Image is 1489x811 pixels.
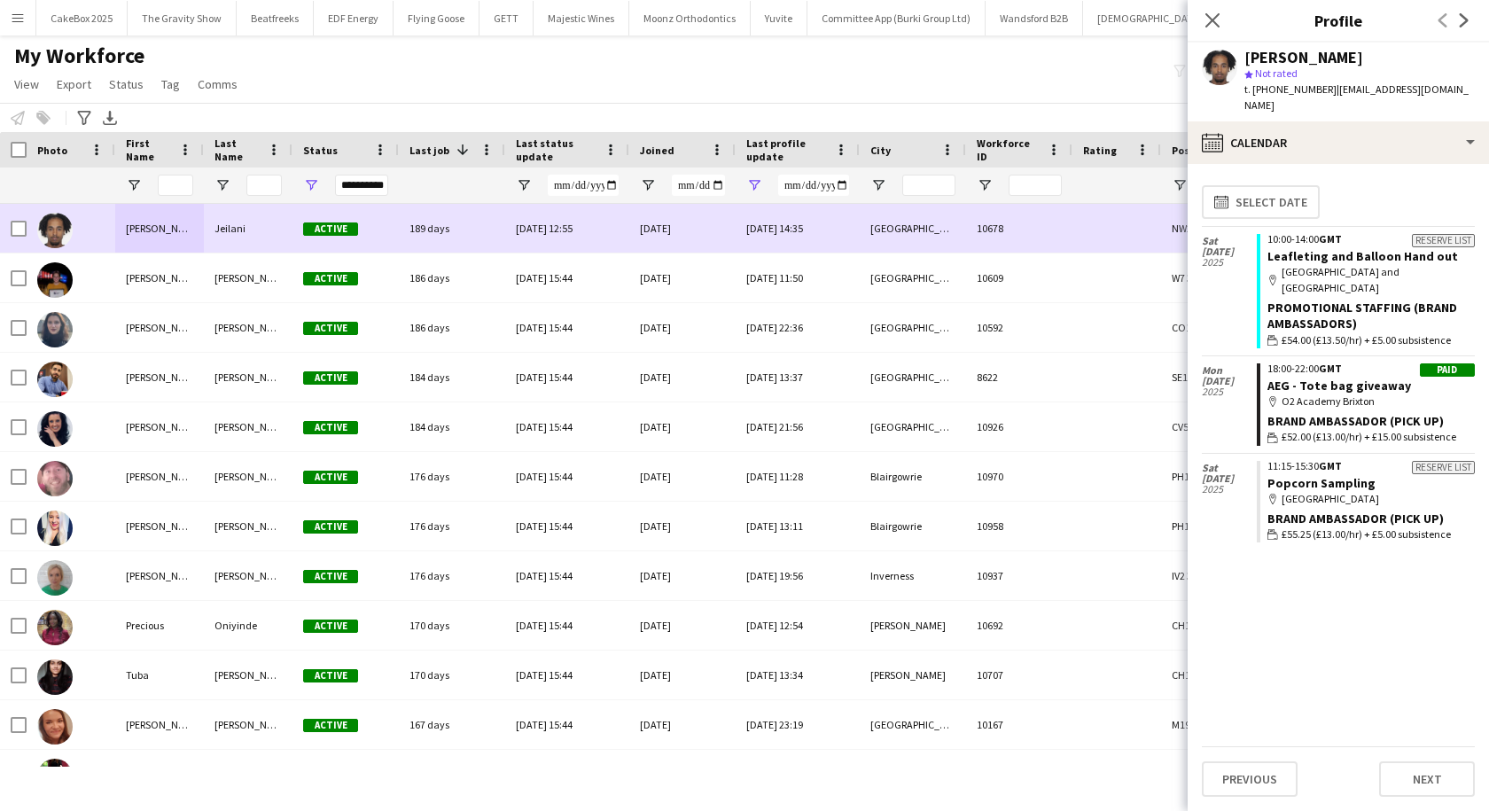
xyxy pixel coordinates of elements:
input: Last Name Filter Input [246,175,282,196]
span: View [14,76,39,92]
span: Joined [640,144,674,157]
div: 10692 [966,601,1072,650]
span: Last status update [516,136,597,163]
div: [DATE] 12:54 [736,601,860,650]
div: CH1 4AG [1161,601,1267,650]
div: Tuba [115,651,204,699]
div: 10592 [966,303,1072,352]
button: Committee App (Burki Group Ltd) [807,1,986,35]
span: My Workforce [14,43,144,69]
img: Tuba Ahmad [37,659,73,695]
div: 10958 [966,502,1072,550]
div: Jeilani [204,204,292,253]
img: Gemma Dargan [37,759,73,794]
div: M19 2GX [1161,700,1267,749]
a: Status [102,73,151,96]
div: 11:15-15:30 [1267,461,1475,472]
span: Last Name [214,136,261,163]
div: [DATE] 15:44 [505,303,629,352]
div: 184 days [399,402,505,451]
span: £54.00 (£13.50/hr) + £5.00 subsistence [1282,332,1451,348]
button: Yuvite [751,1,807,35]
img: Andrew Sinclair [37,461,73,496]
div: 170 days [399,601,505,650]
div: [PERSON_NAME] [204,700,292,749]
div: BT20 3GS [1161,750,1267,799]
div: 8622 [966,353,1072,402]
span: £52.00 (£13.00/hr) + £15.00 subsistence [1282,429,1456,445]
span: Not rated [1255,66,1298,80]
div: 10:00-14:00 [1267,234,1475,245]
span: Active [303,719,358,732]
div: 10707 [966,651,1072,699]
div: [DATE] 22:36 [736,303,860,352]
div: W7 3RD [1161,253,1267,302]
button: Flying Goose [394,1,479,35]
div: [DATE] 13:34 [736,651,860,699]
div: Gemma [115,750,204,799]
a: Export [50,73,98,96]
span: Mon [1202,365,1257,376]
span: Sat [1202,463,1257,473]
div: [DATE] 13:11 [736,502,860,550]
div: [DATE] 15:44 [505,502,629,550]
button: Open Filter Menu [214,177,230,193]
h3: Profile [1188,9,1489,32]
div: [PERSON_NAME] [115,353,204,402]
div: [PERSON_NAME] [204,303,292,352]
div: [GEOGRAPHIC_DATA] [860,204,966,253]
span: Workforce ID [977,136,1041,163]
span: First Name [126,136,172,163]
span: GMT [1319,459,1342,472]
div: PH10 7AR [1161,502,1267,550]
div: NW2 7UE [1161,204,1267,253]
div: [PERSON_NAME] [204,353,292,402]
img: Elsa Jones [37,262,73,298]
button: GETT [479,1,534,35]
button: Open Filter Menu [126,177,142,193]
button: CakeBox 2025 [36,1,128,35]
div: Paid [1420,363,1475,377]
div: O2 Academy Brixton [1267,394,1475,409]
input: City Filter Input [902,175,955,196]
div: 189 days [399,204,505,253]
div: [DATE] [629,551,736,600]
img: Lisa Jones [37,411,73,447]
span: Rating [1083,144,1117,157]
div: [GEOGRAPHIC_DATA] [860,700,966,749]
app-action-btn: Advanced filters [74,107,95,129]
div: PH10 6JS [1161,452,1267,501]
button: Next [1379,761,1475,797]
span: | [EMAIL_ADDRESS][DOMAIN_NAME] [1244,82,1469,112]
span: Active [303,520,358,534]
img: Veronika Shakun [37,312,73,347]
div: 176 days [399,452,505,501]
span: [DATE] [1202,376,1257,386]
button: Select date [1202,185,1320,219]
button: Open Filter Menu [746,177,762,193]
div: CH1 4AG [1161,651,1267,699]
span: 2025 [1202,484,1257,495]
button: Beatfreeks [237,1,314,35]
div: CV5 7BD [1161,402,1267,451]
span: 2025 [1202,386,1257,397]
div: [DATE] 11:28 [736,452,860,501]
div: [DATE] 15:44 [505,750,629,799]
div: [DATE] 15:44 [505,651,629,699]
button: Open Filter Menu [516,177,532,193]
div: [PERSON_NAME] [115,204,204,253]
div: [PERSON_NAME] [115,402,204,451]
div: [DATE] 21:56 [736,402,860,451]
span: Active [303,471,358,484]
div: [PERSON_NAME] [115,253,204,302]
span: City [870,144,891,157]
input: Last profile update Filter Input [778,175,849,196]
a: Leafleting and Balloon Hand out [1267,248,1458,264]
div: [DATE] 23:19 [736,700,860,749]
a: Popcorn Sampling [1267,475,1376,491]
div: [PERSON_NAME] [204,253,292,302]
div: [GEOGRAPHIC_DATA] [1267,491,1475,507]
a: AEG - Tote bag giveaway [1267,378,1411,394]
div: [PERSON_NAME] [1244,50,1363,66]
app-action-btn: Export XLSX [99,107,121,129]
